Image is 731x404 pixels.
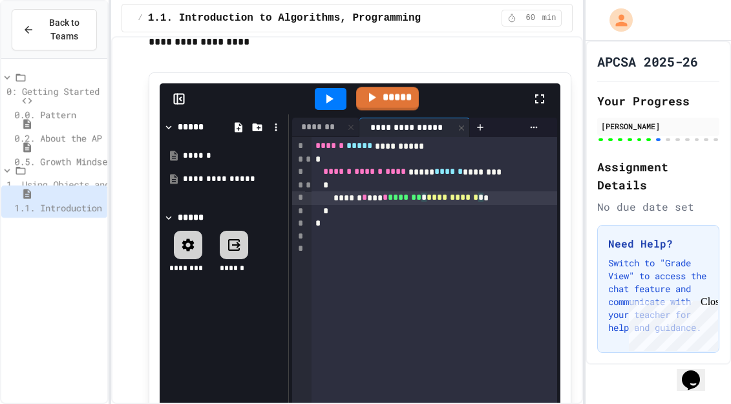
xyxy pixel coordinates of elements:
[597,158,719,194] h2: Assignment Details
[608,257,708,334] p: Switch to "Grade View" to access the chat feature and communicate with your teacher for help and ...
[42,16,86,43] span: Back to Teams
[601,120,715,132] div: [PERSON_NAME]
[148,10,514,26] span: 1.1. Introduction to Algorithms, Programming, and Compilers
[5,5,89,82] div: Chat with us now!Close
[14,132,149,144] span: 0.2. About the AP CSA Exam
[520,13,541,23] span: 60
[596,5,636,35] div: My Account
[138,13,142,23] span: /
[6,85,100,98] span: 0: Getting Started
[608,236,708,251] h3: Need Help?
[597,52,698,70] h1: APCSA 2025-26
[12,9,97,50] button: Back to Teams
[14,202,319,214] span: 1.1. Introduction to Algorithms, Programming, and Compilers
[6,178,151,191] span: 1. Using Objects and Methods
[14,109,76,121] span: 0.0. Pattern
[597,92,719,110] h2: Your Progress
[624,296,718,351] iframe: chat widget
[597,199,719,215] div: No due date set
[14,155,112,167] span: 0.5. Growth Mindset
[542,13,556,23] span: min
[677,352,718,391] iframe: chat widget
